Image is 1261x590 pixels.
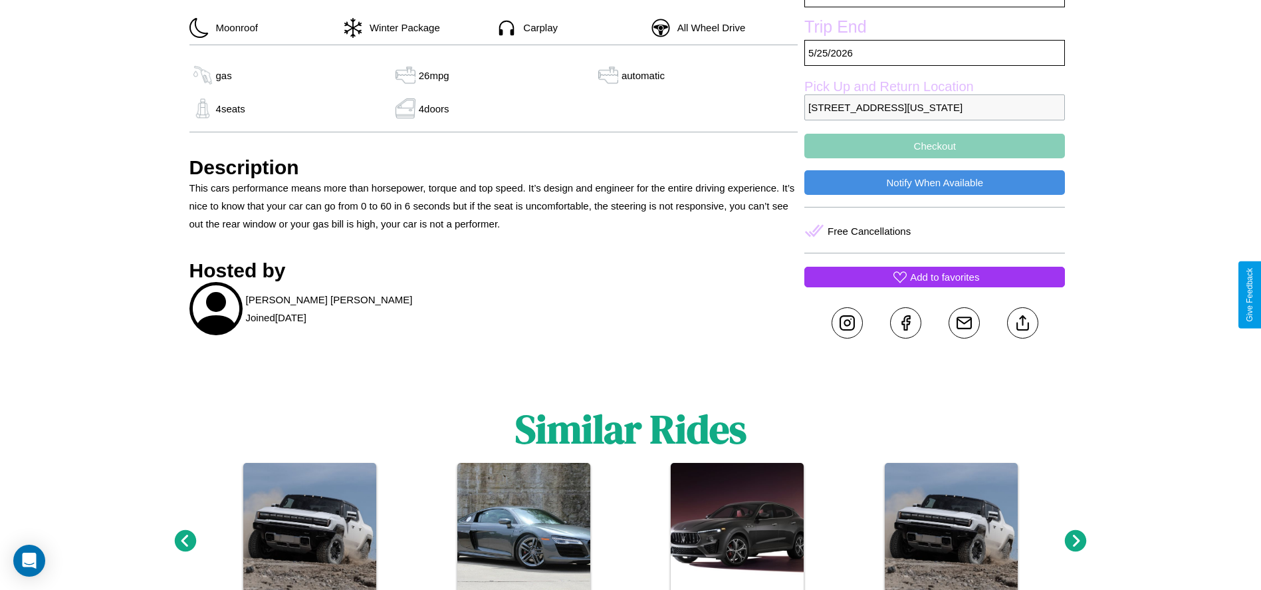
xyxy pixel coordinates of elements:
p: automatic [622,67,665,84]
button: Notify When Available [804,170,1065,195]
p: 26 mpg [419,67,449,84]
p: [PERSON_NAME] [PERSON_NAME] [246,291,413,309]
p: All Wheel Drive [671,19,746,37]
img: gas [392,65,419,85]
p: gas [216,67,232,84]
button: Add to favorites [804,267,1065,287]
img: gas [189,98,216,118]
label: Trip End [804,17,1065,40]
p: 5 / 25 / 2026 [804,40,1065,66]
p: Joined [DATE] [246,309,306,327]
p: Carplay [516,19,558,37]
h3: Description [189,156,798,179]
button: Checkout [804,134,1065,158]
p: Free Cancellations [828,222,911,240]
p: [STREET_ADDRESS][US_STATE] [804,94,1065,120]
label: Pick Up and Return Location [804,79,1065,94]
p: This cars performance means more than horsepower, torque and top speed. It’s design and engineer ... [189,179,798,233]
h3: Hosted by [189,259,798,282]
img: gas [189,65,216,85]
p: 4 seats [216,100,245,118]
p: Moonroof [209,19,258,37]
div: Open Intercom Messenger [13,545,45,577]
p: 4 doors [419,100,449,118]
p: Add to favorites [910,268,979,286]
h1: Similar Rides [515,402,746,456]
img: gas [595,65,622,85]
img: gas [392,98,419,118]
div: Give Feedback [1245,268,1254,322]
p: Winter Package [363,19,440,37]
